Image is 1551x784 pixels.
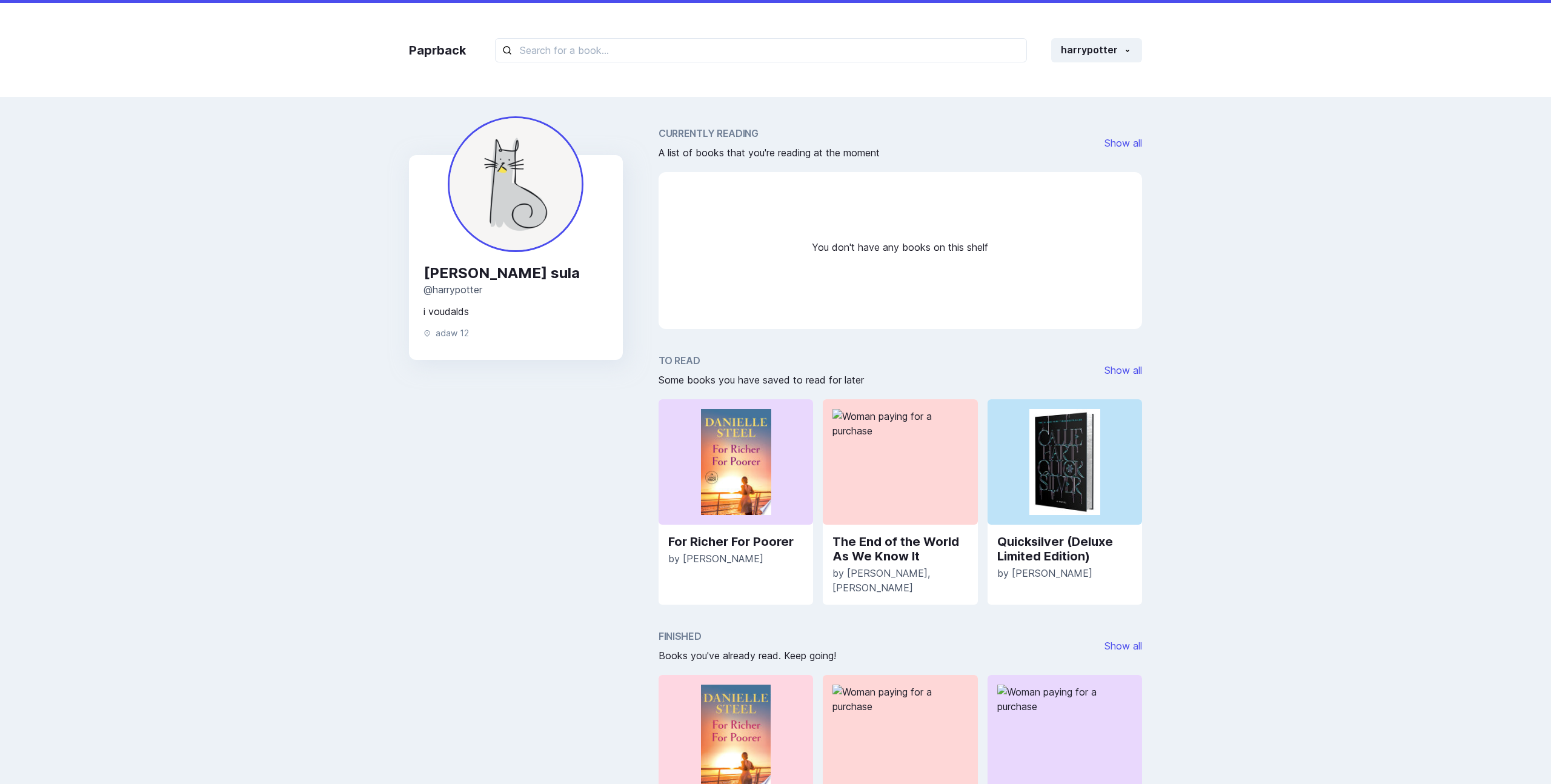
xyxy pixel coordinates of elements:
[659,629,836,643] h2: Finished
[495,38,1027,62] input: Search for a book...
[423,304,608,319] p: i voudalds
[423,282,608,297] p: @ harrypotter
[1012,567,1092,579] span: [PERSON_NAME]
[423,264,608,282] h3: [PERSON_NAME] sula
[832,566,968,595] p: by
[812,240,988,254] p: You don't have any books on this shelf
[436,328,469,339] span: adaw 12
[668,551,803,566] p: by
[832,534,968,563] a: The End of the World As We Know It
[997,566,1132,580] p: by
[683,553,763,565] span: [PERSON_NAME]
[409,41,466,59] a: Paprback
[701,409,771,515] img: Woman paying for a purchase
[997,534,1132,563] a: Quicksilver (Deluxe Limited Edition)
[1051,38,1142,62] button: harrypotter
[1104,137,1142,149] a: Show all
[832,409,968,515] img: Woman paying for a purchase
[659,373,864,387] p: Some books you have saved to read for later
[659,126,880,141] h2: Currently Reading
[668,534,803,549] a: For Richer For Poorer
[1104,364,1142,376] a: Show all
[659,353,864,368] h2: To Read
[659,145,880,160] p: A list of books that you're reading at the moment
[448,116,583,252] img: pp.png
[1029,409,1100,515] img: Woman paying for a purchase
[659,648,836,663] p: Books you've already read. Keep going!
[847,567,928,579] span: [PERSON_NAME]
[1104,640,1142,652] a: Show all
